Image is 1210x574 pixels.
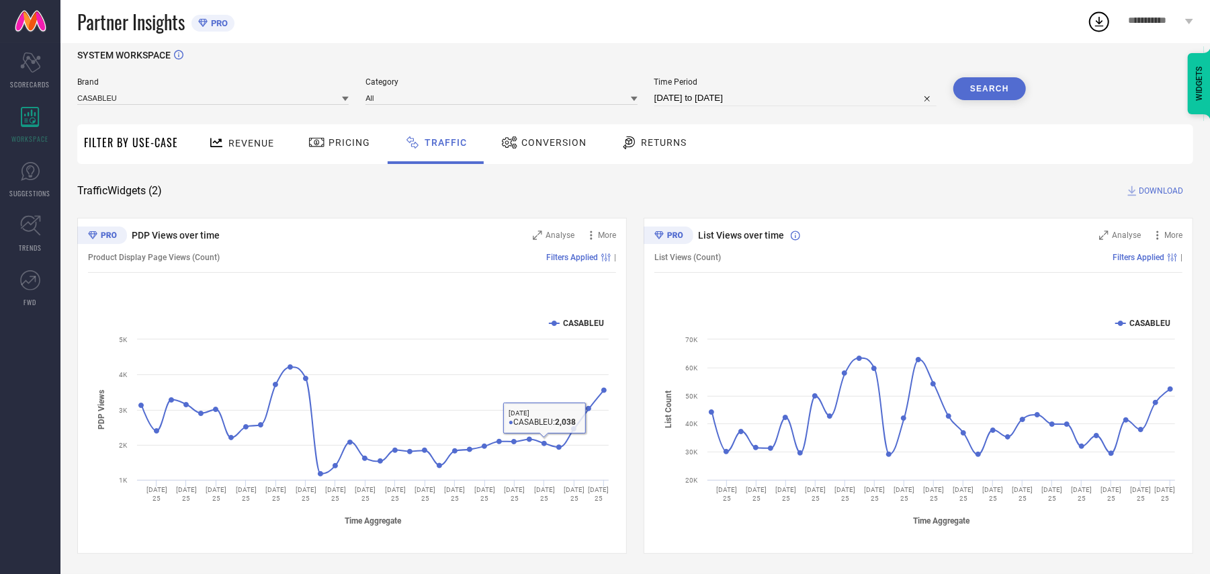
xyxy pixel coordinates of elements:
text: 4K [119,371,128,378]
text: [DATE] 25 [325,486,346,502]
text: [DATE] 25 [1101,486,1122,502]
text: [DATE] 25 [176,486,197,502]
span: TRENDS [19,243,42,253]
span: Analyse [546,231,574,240]
text: 40K [685,420,698,427]
text: [DATE] 25 [983,486,1004,502]
text: CASABLEU [1129,319,1170,328]
text: [DATE] 25 [589,486,609,502]
span: Product Display Page Views (Count) [88,253,220,262]
div: Open download list [1087,9,1111,34]
text: [DATE] 25 [805,486,826,502]
text: [DATE] 25 [564,486,585,502]
tspan: PDP Views [97,390,106,429]
span: Partner Insights [77,8,185,36]
text: [DATE] 25 [534,486,555,502]
text: [DATE] 25 [923,486,944,502]
span: Traffic Widgets ( 2 ) [77,184,162,198]
text: [DATE] 25 [385,486,406,502]
span: PDP Views over time [132,230,220,241]
span: Traffic [425,137,467,148]
text: [DATE] 25 [236,486,257,502]
span: Filters Applied [1113,253,1164,262]
span: Returns [641,137,687,148]
span: SUGGESTIONS [10,188,51,198]
span: | [614,253,616,262]
text: [DATE] 25 [206,486,226,502]
tspan: Time Aggregate [345,516,402,526]
tspan: List Count [664,391,673,428]
span: Filter By Use-Case [84,134,178,151]
text: [DATE] 25 [296,486,316,502]
span: FWD [24,297,37,307]
text: 70K [685,336,698,343]
text: [DATE] 25 [474,486,495,502]
text: [DATE] 25 [1131,486,1152,502]
text: [DATE] 25 [146,486,167,502]
span: Pricing [329,137,370,148]
span: Conversion [521,137,587,148]
span: List Views (Count) [654,253,721,262]
input: Select time period [654,90,937,106]
text: [DATE] 25 [504,486,525,502]
span: List Views over time [698,230,784,241]
div: Premium [644,227,693,247]
text: [DATE] 25 [1155,486,1176,502]
span: Category [365,77,637,87]
span: DOWNLOAD [1139,184,1183,198]
text: 20K [685,477,698,484]
span: Brand [77,77,349,87]
span: Filters Applied [546,253,598,262]
text: [DATE] 25 [864,486,885,502]
svg: Zoom [533,231,542,240]
text: CASABLEU [563,319,604,328]
text: [DATE] 25 [746,486,767,502]
tspan: Time Aggregate [913,516,970,526]
text: 60K [685,364,698,372]
span: WORKSPACE [12,134,49,144]
text: [DATE] 25 [1012,486,1033,502]
text: [DATE] 25 [953,486,974,502]
text: [DATE] 25 [445,486,466,502]
div: Premium [77,227,127,247]
text: [DATE] 25 [834,486,855,502]
svg: Zoom [1099,231,1109,240]
span: | [1180,253,1182,262]
text: 1K [119,477,128,484]
span: Analyse [1112,231,1141,240]
text: 3K [119,407,128,414]
text: 5K [119,336,128,343]
text: 30K [685,448,698,456]
span: Time Period [654,77,937,87]
span: SCORECARDS [11,79,50,89]
button: Search [953,77,1026,100]
text: 2K [119,442,128,449]
span: PRO [208,18,228,28]
text: 50K [685,393,698,400]
span: Revenue [228,138,274,149]
text: [DATE] 25 [355,486,376,502]
text: [DATE] 25 [265,486,286,502]
text: [DATE] 25 [1072,486,1092,502]
span: More [1164,231,1182,240]
text: [DATE] 25 [894,486,914,502]
text: [DATE] 25 [775,486,796,502]
span: More [598,231,616,240]
text: [DATE] 25 [415,486,435,502]
text: [DATE] 25 [716,486,737,502]
span: SYSTEM WORKSPACE [77,50,171,60]
text: [DATE] 25 [1042,486,1063,502]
